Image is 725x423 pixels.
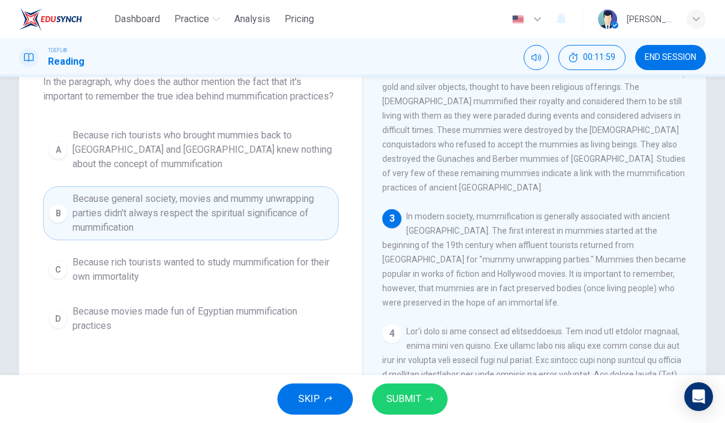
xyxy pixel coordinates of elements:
[110,8,165,30] button: Dashboard
[510,15,525,24] img: en
[558,45,626,70] div: Hide
[43,75,339,104] span: In the paragraph, why does the author mention the fact that it's important to remember the true i...
[277,383,353,415] button: SKIP
[174,12,209,26] span: Practice
[558,45,626,70] button: 00:11:59
[386,391,421,407] span: SUBMIT
[19,7,110,31] a: EduSynch logo
[49,204,68,223] div: B
[382,209,401,228] div: 3
[43,299,339,339] button: DBecause movies made fun of Egyptian mummification practices
[298,391,320,407] span: SKIP
[49,260,68,279] div: C
[583,53,615,62] span: 00:11:59
[49,140,68,159] div: A
[72,255,333,284] span: Because rich tourists wanted to study mummification for their own immortality
[229,8,275,30] button: Analysis
[627,12,672,26] div: [PERSON_NAME]
[72,192,333,235] span: Because general society, movies and mummy unwrapping parties didn't always respect the spiritual ...
[114,12,160,26] span: Dashboard
[170,8,225,30] button: Practice
[684,382,713,411] div: Open Intercom Messenger
[43,123,339,177] button: ABecause rich tourists who brought mummies back to [GEOGRAPHIC_DATA] and [GEOGRAPHIC_DATA] knew n...
[635,45,706,70] button: END SESSION
[372,383,448,415] button: SUBMIT
[19,7,82,31] img: EduSynch logo
[48,55,84,69] h1: Reading
[598,10,617,29] img: Profile picture
[72,304,333,333] span: Because movies made fun of Egyptian mummification practices
[524,45,549,70] div: Mute
[280,8,319,30] button: Pricing
[72,128,333,171] span: Because rich tourists who brought mummies back to [GEOGRAPHIC_DATA] and [GEOGRAPHIC_DATA] knew no...
[382,211,686,307] span: In modern society, mummification is generally associated with ancient [GEOGRAPHIC_DATA]. The firs...
[285,12,314,26] span: Pricing
[43,186,339,240] button: BBecause general society, movies and mummy unwrapping parties didn't always respect the spiritual...
[382,324,401,343] div: 4
[48,46,67,55] span: TOEFL®
[43,250,339,289] button: CBecause rich tourists wanted to study mummification for their own immortality
[645,53,696,62] span: END SESSION
[234,12,270,26] span: Analysis
[49,309,68,328] div: D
